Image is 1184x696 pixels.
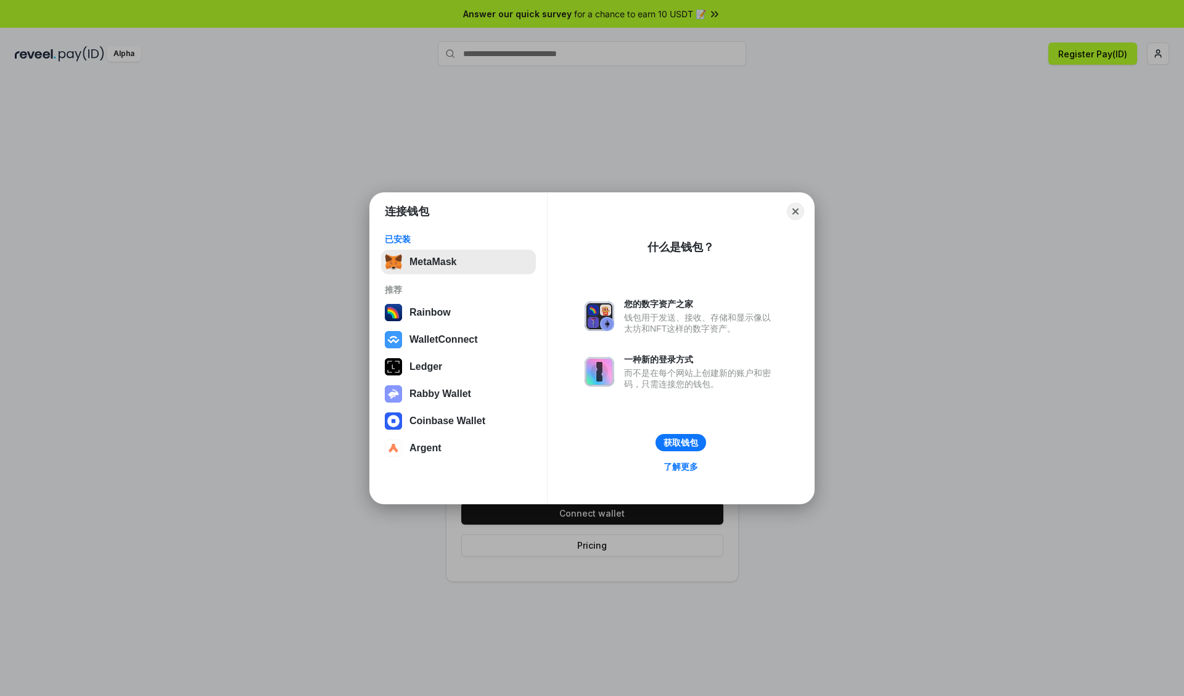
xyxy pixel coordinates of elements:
[664,461,698,472] div: 了解更多
[385,304,402,321] img: svg+xml,%3Csvg%20width%3D%22120%22%20height%3D%22120%22%20viewBox%3D%220%200%20120%20120%22%20fil...
[385,440,402,457] img: svg+xml,%3Csvg%20width%3D%2228%22%20height%3D%2228%22%20viewBox%3D%220%200%2028%2028%22%20fill%3D...
[624,298,777,309] div: 您的数字资产之家
[409,416,485,427] div: Coinbase Wallet
[385,253,402,271] img: svg+xml,%3Csvg%20fill%3D%22none%22%20height%3D%2233%22%20viewBox%3D%220%200%2035%2033%22%20width%...
[409,334,478,345] div: WalletConnect
[381,250,536,274] button: MetaMask
[381,300,536,325] button: Rainbow
[385,385,402,403] img: svg+xml,%3Csvg%20xmlns%3D%22http%3A%2F%2Fwww.w3.org%2F2000%2Fsvg%22%20fill%3D%22none%22%20viewBox...
[409,307,451,318] div: Rainbow
[381,382,536,406] button: Rabby Wallet
[381,409,536,433] button: Coinbase Wallet
[381,327,536,352] button: WalletConnect
[409,443,442,454] div: Argent
[385,358,402,375] img: svg+xml,%3Csvg%20xmlns%3D%22http%3A%2F%2Fwww.w3.org%2F2000%2Fsvg%22%20width%3D%2228%22%20height%3...
[624,354,777,365] div: 一种新的登录方式
[381,354,536,379] button: Ledger
[409,388,471,399] div: Rabby Wallet
[385,234,532,245] div: 已安装
[664,437,698,448] div: 获取钱包
[624,312,777,334] div: 钱包用于发送、接收、存储和显示像以太坊和NFT这样的数字资产。
[647,240,714,255] div: 什么是钱包？
[624,367,777,390] div: 而不是在每个网站上创建新的账户和密码，只需连接您的钱包。
[381,436,536,461] button: Argent
[585,301,614,331] img: svg+xml,%3Csvg%20xmlns%3D%22http%3A%2F%2Fwww.w3.org%2F2000%2Fsvg%22%20fill%3D%22none%22%20viewBox...
[409,256,456,268] div: MetaMask
[385,331,402,348] img: svg+xml,%3Csvg%20width%3D%2228%22%20height%3D%2228%22%20viewBox%3D%220%200%2028%2028%22%20fill%3D...
[787,203,804,220] button: Close
[385,412,402,430] img: svg+xml,%3Csvg%20width%3D%2228%22%20height%3D%2228%22%20viewBox%3D%220%200%2028%2028%22%20fill%3D...
[385,284,532,295] div: 推荐
[409,361,442,372] div: Ledger
[385,204,429,219] h1: 连接钱包
[656,434,706,451] button: 获取钱包
[656,459,705,475] a: 了解更多
[585,357,614,387] img: svg+xml,%3Csvg%20xmlns%3D%22http%3A%2F%2Fwww.w3.org%2F2000%2Fsvg%22%20fill%3D%22none%22%20viewBox...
